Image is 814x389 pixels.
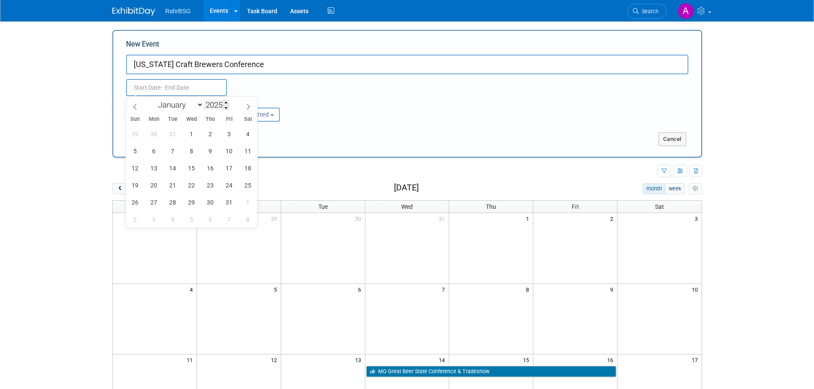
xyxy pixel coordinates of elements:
[221,143,238,159] span: January 10, 2025
[182,117,201,122] span: Wed
[183,126,200,142] span: January 1, 2025
[609,284,617,295] span: 9
[678,3,694,19] img: Ashley Grotewold
[183,160,200,176] span: January 15, 2025
[318,203,328,210] span: Tue
[240,126,256,142] span: January 4, 2025
[146,126,162,142] span: December 30, 2024
[273,284,281,295] span: 5
[202,177,219,193] span: January 23, 2025
[691,284,702,295] span: 10
[394,183,419,193] h2: [DATE]
[366,366,617,377] a: MO Great Beer State Conference & Tradeshow
[691,354,702,365] span: 17
[438,213,449,224] span: 31
[658,132,686,146] button: Cancel
[146,211,162,228] span: February 3, 2025
[202,211,219,228] span: February 6, 2025
[126,117,145,122] span: Sun
[146,160,162,176] span: January 13, 2025
[693,186,698,192] i: Personalize Calendar
[127,160,144,176] span: January 12, 2025
[222,96,305,107] div: Participation:
[221,177,238,193] span: January 24, 2025
[163,117,182,122] span: Tue
[127,126,144,142] span: December 29, 2024
[165,126,181,142] span: December 31, 2024
[165,160,181,176] span: January 14, 2025
[183,211,200,228] span: February 5, 2025
[112,7,155,16] img: ExhibitDay
[146,143,162,159] span: January 6, 2025
[240,177,256,193] span: January 25, 2025
[189,284,197,295] span: 4
[606,354,617,365] span: 16
[126,55,688,74] input: Name of Trade Show / Conference
[220,117,238,122] span: Fri
[238,117,257,122] span: Sat
[401,203,413,210] span: Wed
[354,213,365,224] span: 30
[354,354,365,365] span: 13
[202,160,219,176] span: January 16, 2025
[221,211,238,228] span: February 7, 2025
[144,117,163,122] span: Mon
[127,211,144,228] span: February 2, 2025
[240,194,256,211] span: February 1, 2025
[525,284,533,295] span: 8
[183,177,200,193] span: January 22, 2025
[126,96,209,107] div: Attendance / Format:
[639,8,658,15] span: Search
[186,354,197,365] span: 11
[165,143,181,159] span: January 7, 2025
[183,143,200,159] span: January 8, 2025
[165,194,181,211] span: January 28, 2025
[202,126,219,142] span: January 2, 2025
[270,213,281,224] span: 29
[127,194,144,211] span: January 26, 2025
[154,99,203,110] select: Month
[146,194,162,211] span: January 27, 2025
[438,354,449,365] span: 14
[126,79,227,96] input: Start Date - End Date
[357,284,365,295] span: 6
[655,203,664,210] span: Sat
[240,211,256,228] span: February 8, 2025
[221,194,238,211] span: January 31, 2025
[221,126,238,142] span: January 3, 2025
[127,143,144,159] span: January 5, 2025
[202,194,219,211] span: January 30, 2025
[146,177,162,193] span: January 20, 2025
[609,213,617,224] span: 2
[240,143,256,159] span: January 11, 2025
[201,117,220,122] span: Thu
[525,213,533,224] span: 1
[221,160,238,176] span: January 17, 2025
[183,194,200,211] span: January 29, 2025
[270,354,281,365] span: 12
[441,284,449,295] span: 7
[126,39,159,53] label: New Event
[202,143,219,159] span: January 9, 2025
[165,177,181,193] span: January 21, 2025
[643,183,665,194] button: month
[112,183,128,194] button: prev
[127,177,144,193] span: January 19, 2025
[240,160,256,176] span: January 18, 2025
[572,203,579,210] span: Fri
[165,211,181,228] span: February 4, 2025
[694,213,702,224] span: 3
[165,8,191,15] span: RahrBSG
[203,100,229,110] input: Year
[665,183,685,194] button: week
[627,4,667,19] a: Search
[689,183,702,194] button: myCustomButton
[486,203,496,210] span: Thu
[522,354,533,365] span: 15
